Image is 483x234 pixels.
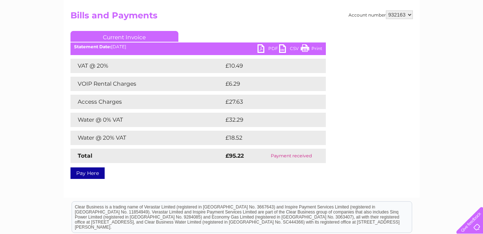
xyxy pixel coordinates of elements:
[70,131,224,145] td: Water @ 20% VAT
[70,31,178,42] a: Current Invoice
[72,4,412,35] div: Clear Business is a trading name of Verastar Limited (registered in [GEOGRAPHIC_DATA] No. 3667643...
[224,95,311,109] td: £27.63
[224,131,311,145] td: £18.52
[70,113,224,127] td: Water @ 0% VAT
[258,44,279,55] a: PDF
[356,31,370,36] a: Water
[459,31,476,36] a: Log out
[257,149,325,163] td: Payment received
[224,59,311,73] td: £10.49
[374,31,390,36] a: Energy
[420,31,431,36] a: Blog
[74,44,111,49] b: Statement Date:
[70,95,224,109] td: Access Charges
[225,152,244,159] strong: £95.22
[70,59,224,73] td: VAT @ 20%
[348,10,413,19] div: Account number
[17,19,54,41] img: logo.png
[224,77,309,91] td: £6.29
[395,31,416,36] a: Telecoms
[435,31,453,36] a: Contact
[301,44,322,55] a: Print
[70,167,105,179] a: Pay Here
[279,44,301,55] a: CSV
[70,44,326,49] div: [DATE]
[70,10,413,24] h2: Bills and Payments
[224,113,311,127] td: £32.29
[78,152,92,159] strong: Total
[70,77,224,91] td: VOIP Rental Charges
[347,4,397,13] a: 0333 014 3131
